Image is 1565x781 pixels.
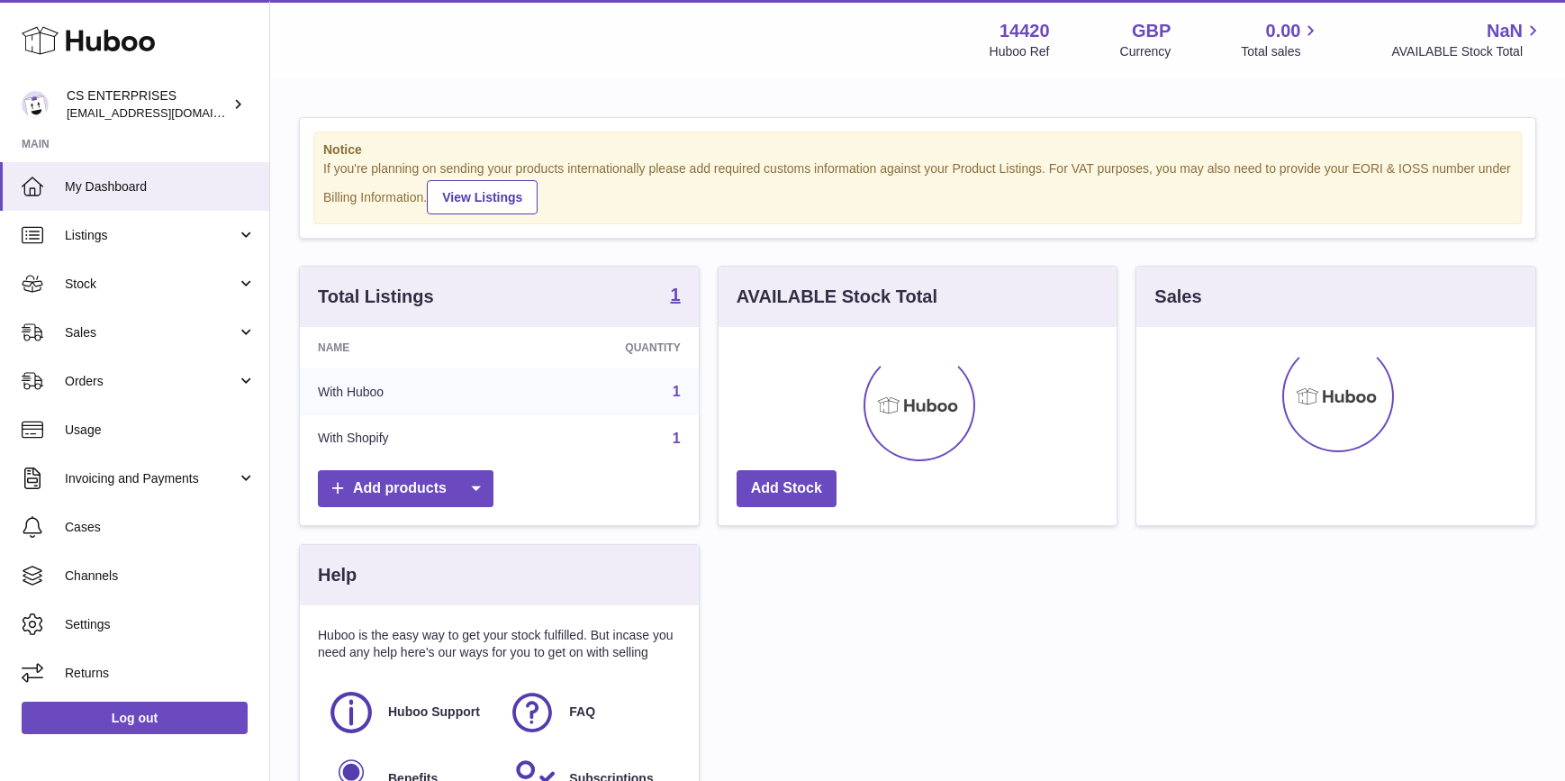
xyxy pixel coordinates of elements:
span: Orders [65,373,237,390]
div: Huboo Ref [990,43,1050,60]
span: Cases [65,519,256,536]
span: 0.00 [1266,19,1301,43]
td: With Shopify [300,415,515,462]
a: View Listings [427,180,538,214]
div: If you're planning on sending your products internationally please add required customs informati... [323,160,1512,214]
span: NaN [1487,19,1523,43]
span: Stock [65,276,237,293]
h3: AVAILABLE Stock Total [737,285,937,309]
a: Huboo Support [327,688,490,737]
a: Add products [318,470,493,507]
span: [EMAIL_ADDRESS][DOMAIN_NAME] [67,105,265,120]
span: Sales [65,324,237,341]
h3: Total Listings [318,285,434,309]
a: 1 [673,431,681,446]
td: With Huboo [300,368,515,415]
span: Settings [65,616,256,633]
span: Invoicing and Payments [65,470,237,487]
span: Usage [65,422,256,439]
span: Huboo Support [388,704,480,721]
a: 0.00 Total sales [1241,19,1321,60]
a: NaN AVAILABLE Stock Total [1391,19,1543,60]
a: 1 [671,286,681,307]
h3: Sales [1154,285,1201,309]
p: Huboo is the easy way to get your stock fulfilled. But incase you need any help here's our ways f... [318,627,681,661]
strong: Notice [323,141,1512,159]
a: FAQ [508,688,671,737]
h3: Help [318,563,357,587]
a: 1 [673,384,681,399]
th: Quantity [515,327,699,368]
span: Returns [65,665,256,682]
strong: 14420 [1000,19,1050,43]
th: Name [300,327,515,368]
span: FAQ [569,704,595,721]
img: internalAdmin-14420@internal.huboo.com [22,91,49,118]
strong: GBP [1132,19,1171,43]
a: Add Stock [737,470,837,507]
span: AVAILABLE Stock Total [1391,43,1543,60]
span: Channels [65,568,256,585]
span: Total sales [1241,43,1321,60]
a: Log out [22,702,248,734]
span: Listings [65,227,237,244]
div: Currency [1120,43,1171,60]
strong: 1 [671,286,681,304]
div: CS ENTERPRISES [67,87,229,122]
span: My Dashboard [65,178,256,195]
